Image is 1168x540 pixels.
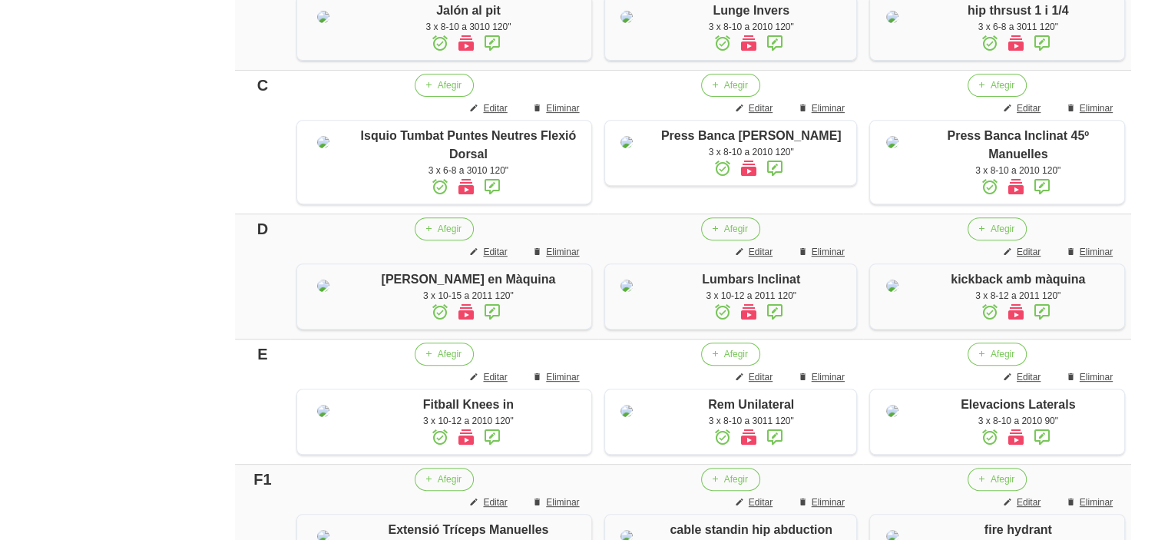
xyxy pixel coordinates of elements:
[546,370,579,384] span: Eliminar
[483,370,507,384] span: Editar
[701,74,760,97] button: Afegir
[701,343,760,366] button: Afegir
[353,164,583,177] div: 3 x 6-8 a 3010 120"
[460,240,519,263] button: Editar
[726,366,785,389] button: Editar
[994,491,1053,514] button: Editar
[812,245,845,259] span: Eliminar
[620,280,633,292] img: 8ea60705-12ae-42e8-83e1-4ba62b1261d5%2Factivities%2F20131-lumbars-inclinat-jpg.jpg
[546,495,579,509] span: Eliminar
[812,495,845,509] span: Eliminar
[1080,370,1113,384] span: Eliminar
[701,468,760,491] button: Afegir
[991,222,1014,236] span: Afegir
[713,4,789,17] span: Lunge Invers
[438,472,462,486] span: Afegir
[438,222,462,236] span: Afegir
[436,4,501,17] span: Jalón al pit
[749,101,773,115] span: Editar
[620,405,633,417] img: 8ea60705-12ae-42e8-83e1-4ba62b1261d5%2Factivities%2F1223-rem-unilateral-jpg.jpg
[317,405,329,417] img: 8ea60705-12ae-42e8-83e1-4ba62b1261d5%2Factivities%2F87894-fitball-knees-in-jpg.jpg
[653,145,848,159] div: 3 x 8-10 a 2010 120"
[919,414,1117,428] div: 3 x 8-10 a 2010 90"
[886,136,898,148] img: 8ea60705-12ae-42e8-83e1-4ba62b1261d5%2Factivities%2F42662-press-banca-inclinat-45-png.png
[724,222,748,236] span: Afegir
[523,240,591,263] button: Eliminar
[724,472,748,486] span: Afegir
[415,74,474,97] button: Afegir
[661,129,842,142] span: Press Banca [PERSON_NAME]
[241,468,285,491] div: F1
[984,523,1052,536] span: fire hydrant
[483,245,507,259] span: Editar
[991,347,1014,361] span: Afegir
[388,523,548,536] span: Extensió Tríceps Manuelles
[968,217,1027,240] button: Afegir
[353,20,583,34] div: 3 x 8-10 a 3010 120"
[726,97,785,120] button: Editar
[994,366,1053,389] button: Editar
[1057,366,1125,389] button: Eliminar
[241,74,285,97] div: C
[812,101,845,115] span: Eliminar
[968,343,1027,366] button: Afegir
[546,101,579,115] span: Eliminar
[1017,495,1041,509] span: Editar
[415,468,474,491] button: Afegir
[886,405,898,417] img: 8ea60705-12ae-42e8-83e1-4ba62b1261d5%2Factivities%2F28747-elevacions-laterals-png.png
[523,366,591,389] button: Eliminar
[415,343,474,366] button: Afegir
[749,495,773,509] span: Editar
[382,273,556,286] span: [PERSON_NAME] en Màquina
[919,20,1117,34] div: 3 x 6-8 a 3011 120"
[438,78,462,92] span: Afegir
[968,74,1027,97] button: Afegir
[317,136,329,148] img: 8ea60705-12ae-42e8-83e1-4ba62b1261d5%2Factivities%2F38313-isquio-estirat-jpg.jpg
[483,101,507,115] span: Editar
[789,491,857,514] button: Eliminar
[994,240,1053,263] button: Editar
[919,164,1117,177] div: 3 x 8-10 a 2010 120"
[653,289,848,303] div: 3 x 10-12 a 2011 120"
[947,129,1089,161] span: Press Banca Inclinat 45º Manuelles
[702,273,800,286] span: Lumbars Inclinat
[1057,97,1125,120] button: Eliminar
[415,217,474,240] button: Afegir
[886,280,898,292] img: 8ea60705-12ae-42e8-83e1-4ba62b1261d5%2Factivities%2Fmachine%20kickback.jpg
[789,366,857,389] button: Eliminar
[1057,240,1125,263] button: Eliminar
[423,398,514,411] span: Fitball Knees in
[749,245,773,259] span: Editar
[812,370,845,384] span: Eliminar
[749,370,773,384] span: Editar
[789,97,857,120] button: Eliminar
[701,217,760,240] button: Afegir
[241,343,285,366] div: E
[670,523,832,536] span: cable standin hip abduction
[991,472,1014,486] span: Afegir
[653,20,848,34] div: 3 x 8-10 a 2010 120"
[317,11,329,23] img: 8ea60705-12ae-42e8-83e1-4ba62b1261d5%2Factivities%2F53995-jalon-al-pit-jpg.jpg
[886,11,898,23] img: 8ea60705-12ae-42e8-83e1-4ba62b1261d5%2Factivities%2Fhip%20thrust.jpg
[483,495,507,509] span: Editar
[460,366,519,389] button: Editar
[546,245,579,259] span: Eliminar
[951,273,1085,286] span: kickback amb màquina
[523,491,591,514] button: Eliminar
[620,11,633,23] img: 8ea60705-12ae-42e8-83e1-4ba62b1261d5%2Factivities%2F16456-lunge-jpg.jpg
[789,240,857,263] button: Eliminar
[1017,101,1041,115] span: Editar
[241,217,285,240] div: D
[317,280,329,292] img: 8ea60705-12ae-42e8-83e1-4ba62b1261d5%2Factivities%2F93233-hip-adductor-machine-jpg.jpg
[1080,495,1113,509] span: Eliminar
[968,468,1027,491] button: Afegir
[361,129,577,161] span: Isquio Tumbat Puntes Neutres Flexió Dorsal
[353,414,583,428] div: 3 x 10-12 a 2010 120"
[961,398,1075,411] span: Elevacions Laterals
[991,78,1014,92] span: Afegir
[1080,245,1113,259] span: Eliminar
[724,78,748,92] span: Afegir
[620,136,633,148] img: 8ea60705-12ae-42e8-83e1-4ba62b1261d5%2Factivities%2F78300-press-banca-manuelles-neutre-jpg.jpg
[653,414,848,428] div: 3 x 8-10 a 3011 120"
[708,398,794,411] span: Rem Unilateral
